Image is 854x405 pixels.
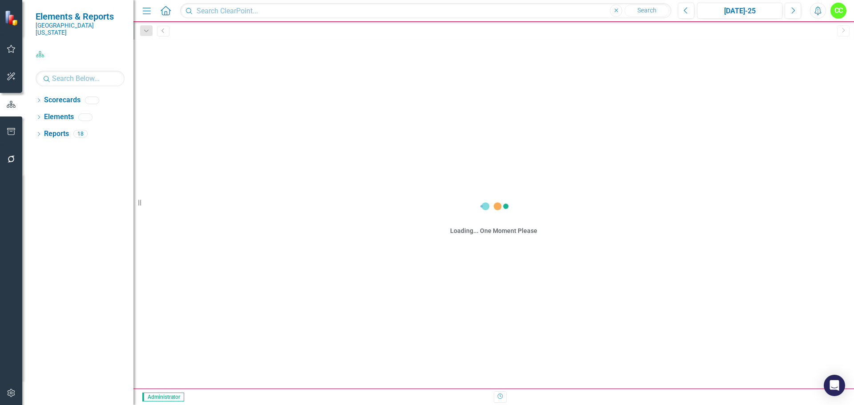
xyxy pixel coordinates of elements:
[4,10,20,26] img: ClearPoint Strategy
[142,393,184,401] span: Administrator
[44,129,69,139] a: Reports
[44,95,81,105] a: Scorecards
[36,71,125,86] input: Search Below...
[44,112,74,122] a: Elements
[824,375,845,396] div: Open Intercom Messenger
[637,7,657,14] span: Search
[36,22,125,36] small: [GEOGRAPHIC_DATA][US_STATE]
[830,3,846,19] button: CC
[697,3,782,19] button: [DATE]-25
[624,4,669,17] button: Search
[36,11,125,22] span: Elements & Reports
[450,226,537,235] div: Loading... One Moment Please
[73,130,88,138] div: 18
[180,3,671,19] input: Search ClearPoint...
[700,6,779,16] div: [DATE]-25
